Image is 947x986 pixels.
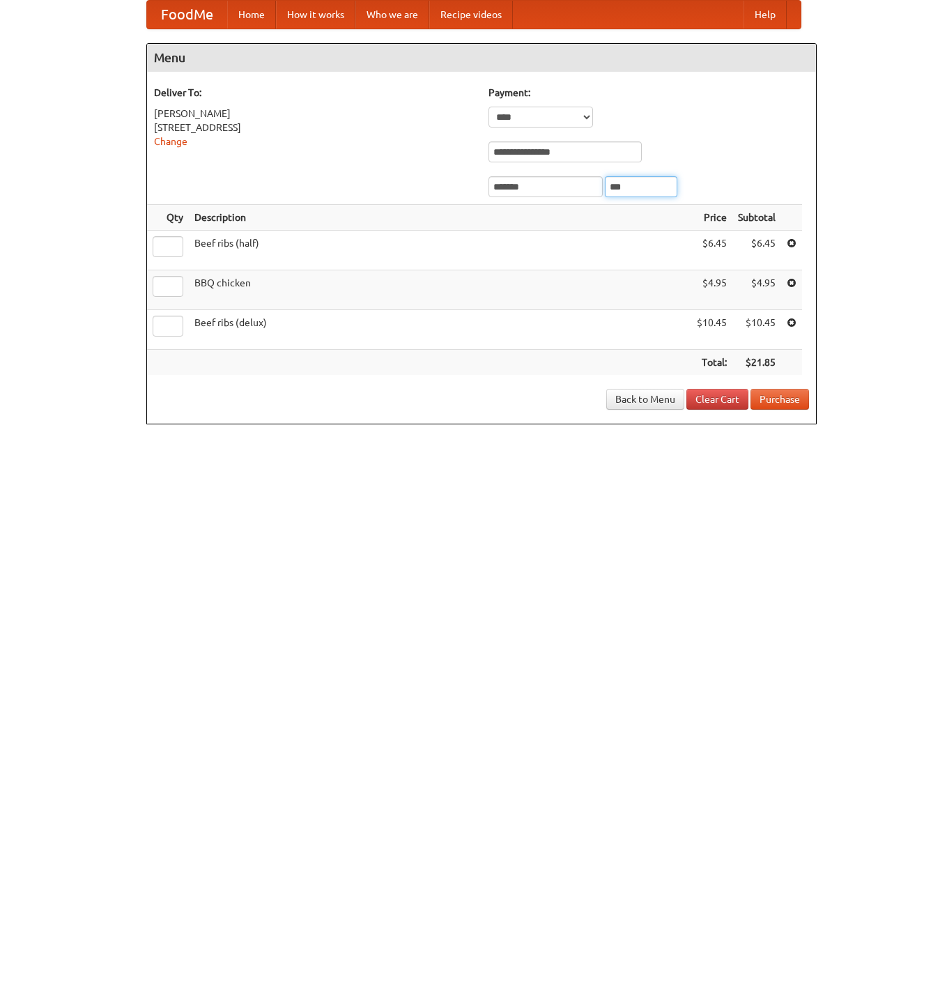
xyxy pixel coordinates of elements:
a: Who we are [355,1,429,29]
td: $4.95 [691,270,732,310]
td: $6.45 [691,231,732,270]
div: [STREET_ADDRESS] [154,121,475,134]
a: Clear Cart [686,389,748,410]
td: Beef ribs (half) [189,231,691,270]
h5: Deliver To: [154,86,475,100]
th: Description [189,205,691,231]
a: FoodMe [147,1,227,29]
div: [PERSON_NAME] [154,107,475,121]
td: $6.45 [732,231,781,270]
td: $10.45 [691,310,732,350]
th: $21.85 [732,350,781,376]
a: Recipe videos [429,1,513,29]
th: Price [691,205,732,231]
button: Purchase [750,389,809,410]
a: Back to Menu [606,389,684,410]
td: $4.95 [732,270,781,310]
h4: Menu [147,44,816,72]
th: Total: [691,350,732,376]
a: Home [227,1,276,29]
a: Help [744,1,787,29]
a: How it works [276,1,355,29]
td: BBQ chicken [189,270,691,310]
th: Subtotal [732,205,781,231]
th: Qty [147,205,189,231]
h5: Payment: [488,86,809,100]
td: $10.45 [732,310,781,350]
a: Change [154,136,187,147]
td: Beef ribs (delux) [189,310,691,350]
